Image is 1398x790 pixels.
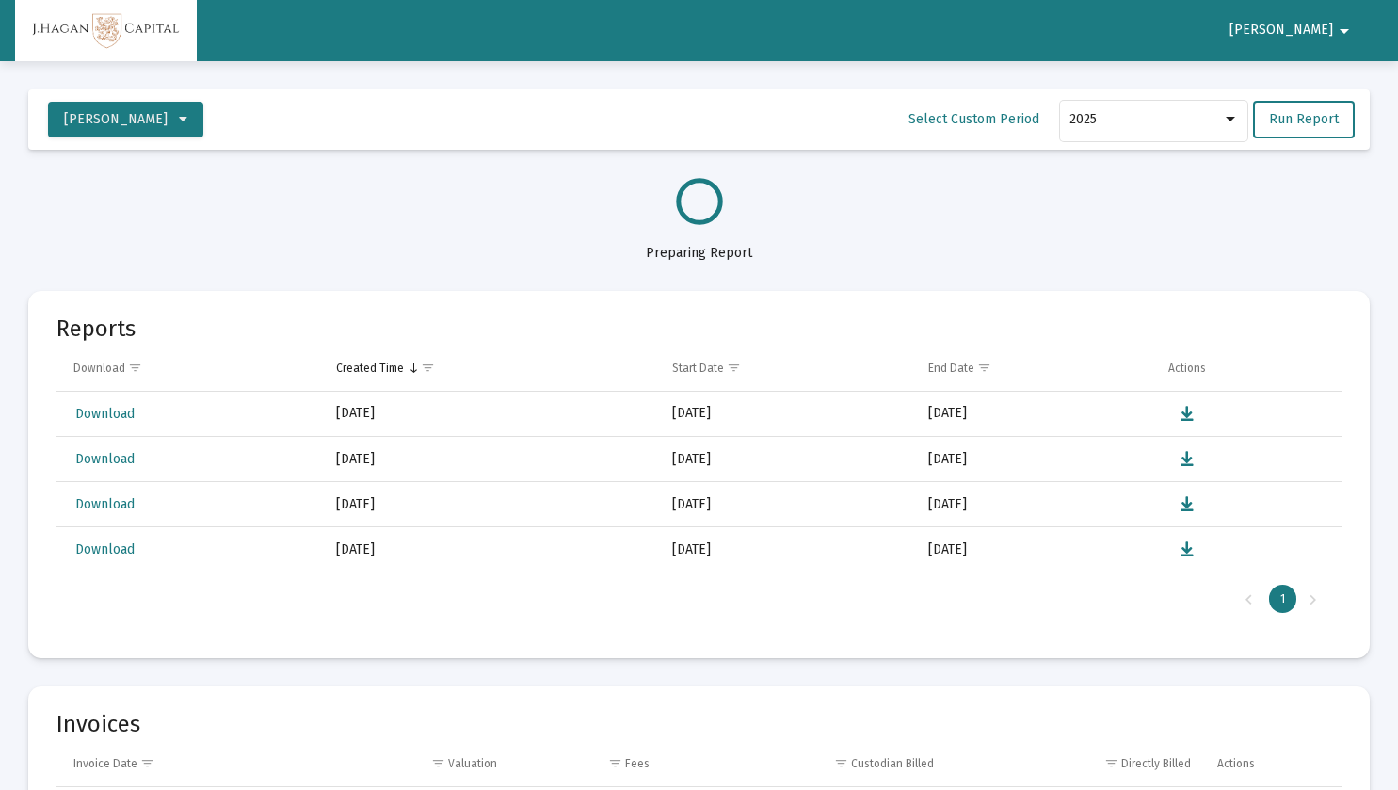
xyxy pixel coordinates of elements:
[1269,111,1339,127] span: Run Report
[834,756,848,770] span: Show filter options for column 'Custodian Billed'
[672,361,724,376] div: Start Date
[140,756,154,770] span: Show filter options for column 'Invoice Date'
[1069,111,1097,127] span: 2025
[1204,741,1342,786] td: Column Actions
[1217,756,1255,771] div: Actions
[659,392,915,437] td: [DATE]
[659,482,915,527] td: [DATE]
[608,756,622,770] span: Show filter options for column 'Fees'
[659,437,915,482] td: [DATE]
[56,346,1342,625] div: Data grid
[56,715,140,734] mat-card-title: Invoices
[336,495,646,514] div: [DATE]
[1333,12,1356,50] mat-icon: arrow_drop_down
[431,756,445,770] span: Show filter options for column 'Valuation'
[977,361,991,375] span: Show filter options for column 'End Date'
[75,406,135,422] span: Download
[75,496,135,512] span: Download
[659,527,915,572] td: [DATE]
[1207,11,1378,49] button: [PERSON_NAME]
[1297,585,1328,613] div: Next Page
[1155,346,1342,391] td: Column Actions
[1229,23,1333,39] span: [PERSON_NAME]
[75,451,135,467] span: Download
[336,361,404,376] div: Created Time
[56,346,323,391] td: Column Download
[1168,361,1206,376] div: Actions
[336,540,646,559] div: [DATE]
[421,361,435,375] span: Show filter options for column 'Created Time'
[448,756,497,771] div: Valuation
[323,346,659,391] td: Column Created Time
[915,527,1155,572] td: [DATE]
[56,741,302,786] td: Column Invoice Date
[510,741,663,786] td: Column Fees
[659,346,915,391] td: Column Start Date
[64,111,168,127] span: [PERSON_NAME]
[1104,756,1118,770] span: Show filter options for column 'Directly Billed'
[302,741,510,786] td: Column Valuation
[1269,585,1296,613] div: Page 1
[625,756,650,771] div: Fees
[908,111,1039,127] span: Select Custom Period
[915,346,1155,391] td: Column End Date
[73,361,125,376] div: Download
[56,319,136,338] mat-card-title: Reports
[56,572,1342,625] div: Page Navigation
[928,361,974,376] div: End Date
[336,450,646,469] div: [DATE]
[1253,101,1355,138] button: Run Report
[28,225,1370,263] div: Preparing Report
[947,741,1204,786] td: Column Directly Billed
[915,437,1155,482] td: [DATE]
[128,361,142,375] span: Show filter options for column 'Download'
[48,102,203,137] button: [PERSON_NAME]
[727,361,741,375] span: Show filter options for column 'Start Date'
[663,741,947,786] td: Column Custodian Billed
[29,12,183,50] img: Dashboard
[336,404,646,423] div: [DATE]
[1233,585,1264,613] div: Previous Page
[75,541,135,557] span: Download
[851,756,934,771] div: Custodian Billed
[915,392,1155,437] td: [DATE]
[915,482,1155,527] td: [DATE]
[1121,756,1191,771] div: Directly Billed
[73,756,137,771] div: Invoice Date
